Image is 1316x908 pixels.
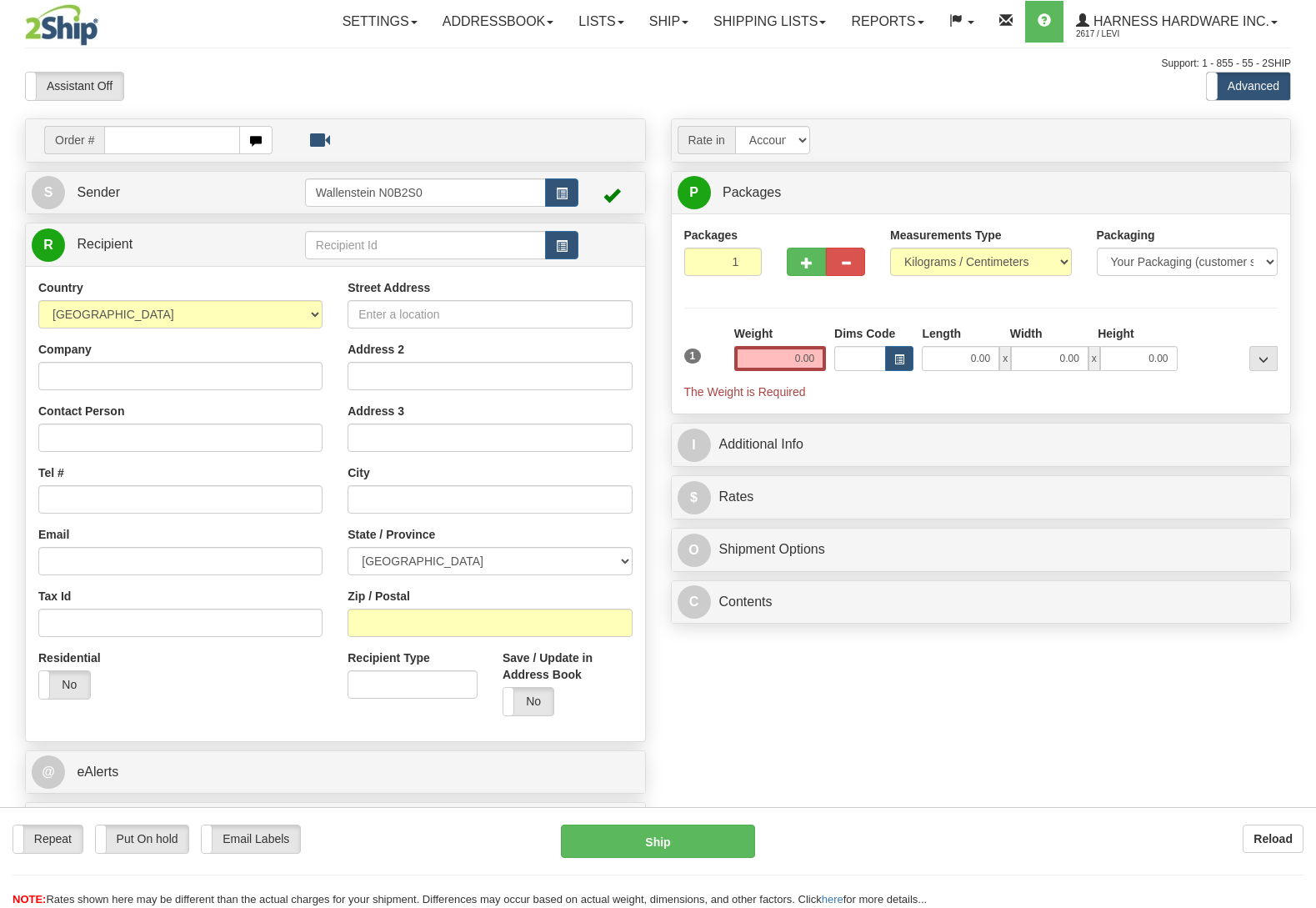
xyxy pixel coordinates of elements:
[999,346,1011,371] span: x
[637,1,701,43] a: Ship
[25,57,1291,71] div: Support: 1 - 855 - 55 - 2SHIP
[822,893,843,905] a: here
[44,126,104,154] span: Order #
[348,650,430,666] label: Recipient Type
[348,300,632,329] input: Enter a location
[678,429,711,462] span: I
[890,227,1002,243] label: Measurements Type
[1088,346,1100,371] span: x
[13,825,83,853] label: Repeat
[38,650,101,666] label: Residential
[1097,227,1155,243] label: Packaging
[678,176,1285,210] a: P Packages
[77,237,133,251] span: Recipient
[348,464,369,481] label: City
[834,325,895,342] label: Dims Code
[922,325,961,342] label: Length
[1063,1,1290,43] a: Harness Hardware Inc. 2617 / Levi
[348,341,404,358] label: Address 2
[77,185,120,199] span: Sender
[684,349,702,364] span: 1
[723,185,781,199] span: Packages
[1098,325,1134,342] label: Height
[26,73,123,100] label: Assistant Off
[96,825,189,853] label: Put On hold
[1076,26,1201,43] span: 2617 / Levi
[348,403,404,419] label: Address 3
[330,1,430,43] a: Settings
[32,228,274,262] a: R Recipient
[1278,369,1314,539] iframe: chat widget
[1253,832,1293,845] b: Reload
[305,178,546,207] input: Sender Id
[348,588,410,604] label: Zip / Postal
[32,228,65,262] span: R
[38,588,71,604] label: Tax Id
[838,1,936,43] a: Reports
[38,403,124,419] label: Contact Person
[38,279,83,296] label: Country
[38,341,92,358] label: Company
[38,526,69,543] label: Email
[678,585,711,619] span: C
[348,279,430,296] label: Street Address
[39,671,90,699] label: No
[348,526,435,543] label: State / Province
[32,176,305,210] a: S Sender
[734,325,773,342] label: Weight
[1207,73,1290,100] label: Advanced
[1089,14,1269,28] span: Harness Hardware Inc.
[32,755,65,789] span: @
[1249,346,1278,371] div: ...
[701,1,838,43] a: Shipping lists
[1010,325,1043,342] label: Width
[32,755,639,790] a: @ eAlerts
[561,825,755,858] button: Ship
[678,534,711,567] span: O
[678,480,1285,514] a: $Rates
[430,1,567,43] a: Addressbook
[77,765,118,779] span: eAlerts
[678,176,711,209] span: P
[1243,825,1303,853] button: Reload
[13,893,46,905] span: NOTE:
[678,428,1285,462] a: IAdditional Info
[503,650,633,683] label: Save / Update in Address Book
[678,585,1285,620] a: CContents
[503,688,554,715] label: No
[202,825,300,853] label: Email Labels
[305,231,546,259] input: Recipient Id
[566,1,636,43] a: Lists
[678,481,711,514] span: $
[678,533,1285,567] a: OShipment Options
[38,464,64,481] label: Tel #
[684,385,806,399] span: The Weight is Required
[684,227,738,243] label: Packages
[25,4,98,46] img: logo2617.jpg
[32,176,65,209] span: S
[678,126,735,154] span: Rate in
